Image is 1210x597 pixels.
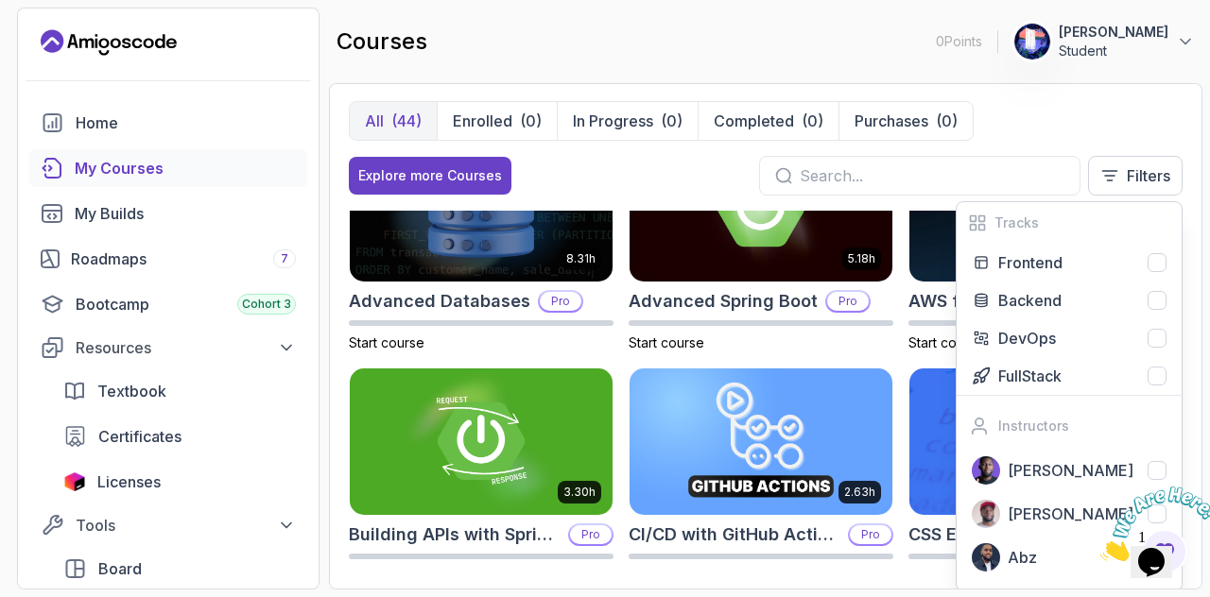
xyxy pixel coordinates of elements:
[365,110,384,132] p: All
[848,251,875,266] p: 5.18h
[52,550,307,588] a: board
[52,463,307,501] a: licenses
[520,110,542,132] div: (0)
[994,213,1039,232] h2: Tracks
[998,327,1056,350] p: DevOps
[349,521,561,548] h2: Building APIs with Spring Boot
[29,240,307,278] a: roadmaps
[349,157,511,195] button: Explore more Courses
[957,244,1182,281] button: Frontend
[908,288,1077,315] h2: AWS for Developers
[570,525,612,544] p: Pro
[936,32,982,51] p: 0 Points
[391,110,422,132] div: (44)
[844,485,875,500] p: 2.63h
[350,102,437,140] button: All(44)
[957,536,1182,579] button: instructor imgAbz
[97,470,161,493] span: Licenses
[714,110,794,132] p: Completed
[75,157,296,179] div: My Courses
[75,202,296,225] div: My Builds
[52,418,307,455] a: certificates
[998,251,1063,274] p: Frontend
[1008,503,1133,525] p: [PERSON_NAME]
[29,285,307,323] a: bootcamp
[855,110,928,132] p: Purchases
[1059,23,1168,42] p: [PERSON_NAME]
[97,380,166,402] span: Textbook
[630,368,892,516] img: CI/CD with GitHub Actions card
[98,425,181,448] span: Certificates
[8,8,125,82] img: Chat attention grabber
[1013,23,1195,60] button: user profile image[PERSON_NAME]Student
[827,292,869,311] p: Pro
[1093,479,1210,569] iframe: chat widget
[76,514,296,537] div: Tools
[349,288,530,315] h2: Advanced Databases
[800,164,1064,187] input: Search...
[629,288,818,315] h2: Advanced Spring Boot
[909,368,1172,516] img: CSS Essentials card
[337,26,427,57] h2: courses
[358,166,502,185] div: Explore more Courses
[437,102,557,140] button: Enrolled(0)
[661,110,683,132] div: (0)
[908,521,1032,548] h2: CSS Essentials
[76,336,296,359] div: Resources
[453,110,512,132] p: Enrolled
[936,110,958,132] div: (0)
[76,293,296,316] div: Bootcamp
[98,557,142,580] span: Board
[8,8,15,24] span: 1
[41,27,177,58] a: Landing page
[29,149,307,187] a: courses
[972,543,1000,571] img: instructor img
[557,102,698,140] button: In Progress(0)
[957,357,1182,395] button: FullStack
[998,365,1062,387] p: FullStack
[76,111,296,134] div: Home
[698,102,838,140] button: Completed(0)
[802,110,823,132] div: (0)
[242,297,291,312] span: Cohort 3
[566,251,596,266] p: 8.31h
[998,417,1069,435] h2: Instructors
[972,500,1000,528] img: instructor img
[29,508,307,542] button: Tools
[29,331,307,365] button: Resources
[850,525,891,544] p: Pro
[63,472,86,491] img: jetbrains icon
[540,292,581,311] p: Pro
[1127,164,1170,187] p: Filters
[957,319,1182,357] button: DevOps
[998,289,1062,312] p: Backend
[52,372,307,410] a: textbook
[629,521,840,548] h2: CI/CD with GitHub Actions
[838,102,973,140] button: Purchases(0)
[281,251,288,266] span: 7
[972,456,1000,485] img: instructor img
[350,368,613,516] img: Building APIs with Spring Boot card
[1088,156,1183,196] button: Filters
[629,334,704,350] span: Start course
[957,492,1182,536] button: instructor img[PERSON_NAME]
[908,334,984,350] span: Start course
[1008,546,1037,569] p: Abz
[349,334,424,350] span: Start course
[957,449,1182,492] button: instructor img[PERSON_NAME]
[29,195,307,232] a: builds
[1059,42,1168,60] p: Student
[1014,24,1050,60] img: user profile image
[71,247,296,270] div: Roadmaps
[1008,459,1133,482] p: [PERSON_NAME]
[563,485,596,500] p: 3.30h
[29,104,307,142] a: home
[957,281,1182,319] button: Backend
[573,110,653,132] p: In Progress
